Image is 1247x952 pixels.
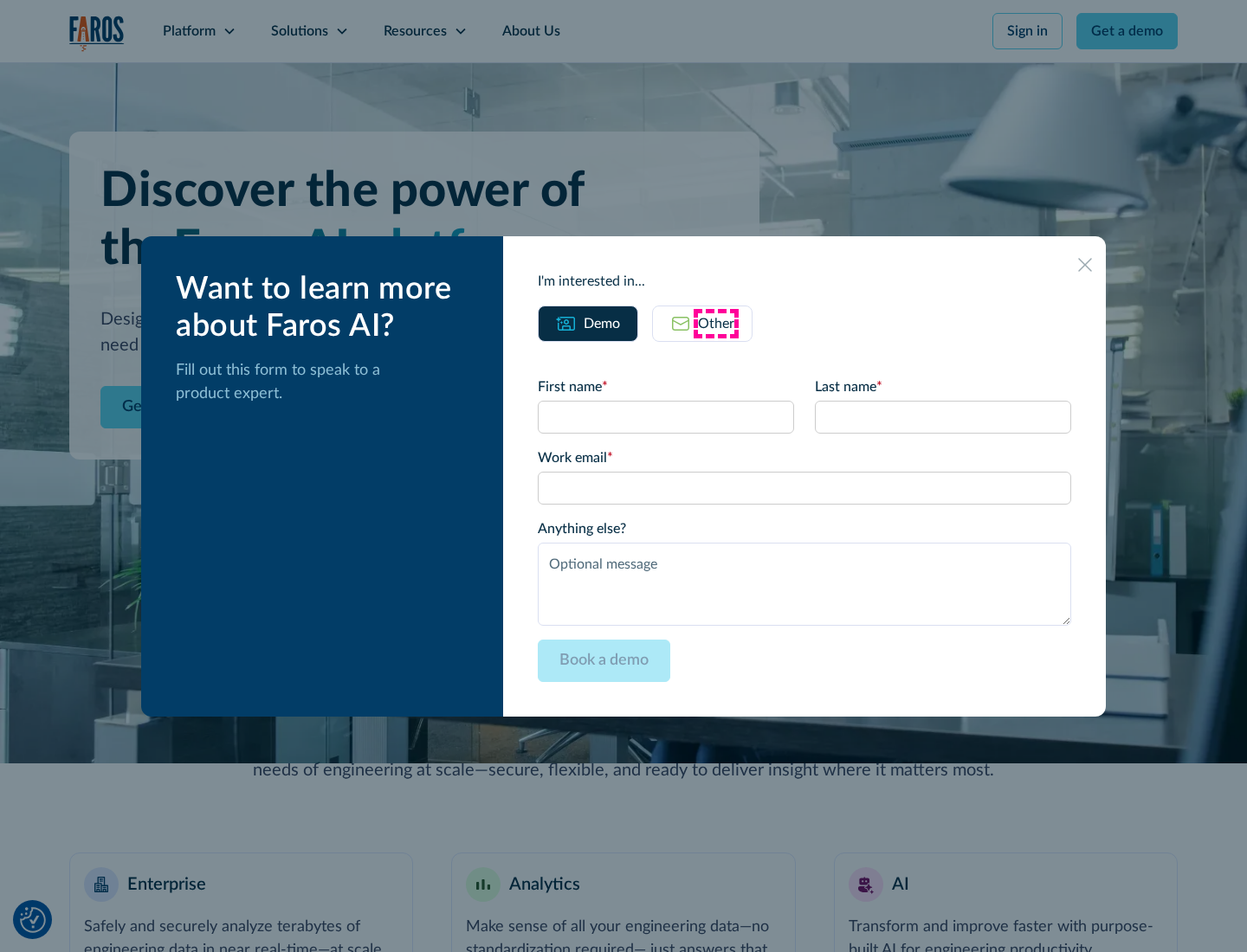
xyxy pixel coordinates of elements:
[176,359,475,406] p: Fill out this form to speak to a product expert.
[538,376,1071,682] form: Email Form
[584,313,620,334] div: Demo
[176,271,475,345] div: Want to learn more about Faros AI?
[538,271,1071,292] div: I'm interested in...
[698,313,734,334] div: Other
[815,376,1071,397] label: Last name
[538,447,1071,468] label: Work email
[538,518,1071,539] label: Anything else?
[538,640,670,682] input: Book a demo
[538,376,794,397] label: First name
